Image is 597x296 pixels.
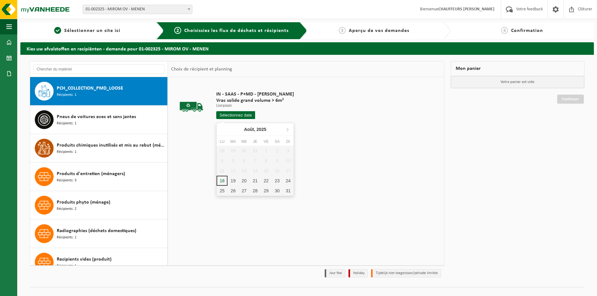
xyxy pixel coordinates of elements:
span: 1 [54,27,61,34]
span: Produits d'entretien (ménagers) [57,170,125,178]
input: Chercher du matériel [33,65,165,74]
h2: Kies uw afvalstoffen en recipiënten - demande pour 01-002325 - MIROM OV - MENEN [20,42,594,55]
div: Sa [272,138,283,145]
span: Confirmation [511,28,543,33]
span: Récipients: 1 [57,263,76,269]
button: Produits chimiques inutilisés et mis au rebut (ménages) Récipients: 1 [30,134,168,163]
div: 28 [250,186,261,196]
div: 20 [238,176,249,186]
a: 1Sélectionner un site ici [24,27,151,34]
p: Livraison [216,104,294,108]
span: Sélectionner un site ici [64,28,120,33]
span: Radiographies (déchets domestiques) [57,227,136,235]
input: Sélectionnez date [216,111,255,119]
div: Je [250,138,261,145]
div: Me [238,138,249,145]
div: Ve [261,138,272,145]
span: Aperçu de vos demandes [349,28,409,33]
button: Recipients vides (produit) Récipients: 1 [30,248,168,277]
div: Ma [228,138,238,145]
div: 21 [250,176,261,186]
li: Holiday [348,269,368,278]
div: Di [283,138,294,145]
span: Récipients: 1 [57,235,76,241]
span: Récipients: 2 [57,206,76,212]
span: Pneus de voitures avec et sans jantes [57,113,136,121]
span: Recipients vides (produit) [57,256,112,263]
div: 26 [228,186,238,196]
div: 18 [217,176,228,186]
div: 24 [283,176,294,186]
li: Jour fixe [325,269,345,278]
div: 29 [261,186,272,196]
span: Récipients: 1 [57,149,76,155]
span: PCH_COLLECTION_PMD_LOOSE [57,85,123,92]
button: Radiographies (déchets domestiques) Récipients: 1 [30,220,168,248]
div: Mon panier [451,61,585,76]
div: 25 [217,186,228,196]
span: Récipients: 3 [57,178,76,184]
span: 01-002325 - MIROM OV - MENEN [83,5,192,14]
i: 2025 [257,127,266,132]
span: Récipients: 1 [57,121,76,127]
button: Pneus de voitures avec et sans jantes Récipients: 1 [30,106,168,134]
span: IN - SAAS - P+MD - [PERSON_NAME] [216,91,294,97]
button: Produits phyto (ménage) Récipients: 2 [30,191,168,220]
div: 19 [228,176,238,186]
div: 22 [261,176,272,186]
div: 31 [283,186,294,196]
div: Lu [217,138,228,145]
strong: CHAUFFEURS [PERSON_NAME] [438,7,495,12]
li: Tijdelijk niet toegestaan/période limitée [371,269,441,278]
a: Continuer [557,95,584,104]
span: Récipients: 1 [57,92,76,98]
p: Votre panier est vide [451,76,584,88]
span: Produits phyto (ménage) [57,199,110,206]
div: Août, [242,124,269,134]
button: Produits d'entretien (ménagers) Récipients: 3 [30,163,168,191]
span: 3 [339,27,346,34]
div: 23 [272,176,283,186]
span: Choisissiez les flux de déchets et récipients [184,28,289,33]
button: PCH_COLLECTION_PMD_LOOSE Récipients: 1 [30,77,168,106]
div: Choix de récipient et planning [168,61,235,77]
div: 30 [272,186,283,196]
span: 4 [501,27,508,34]
span: Produits chimiques inutilisés et mis au rebut (ménages) [57,142,166,149]
div: 27 [238,186,249,196]
span: 2 [174,27,181,34]
span: Vrac solide grand volume > 6m³ [216,97,294,104]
